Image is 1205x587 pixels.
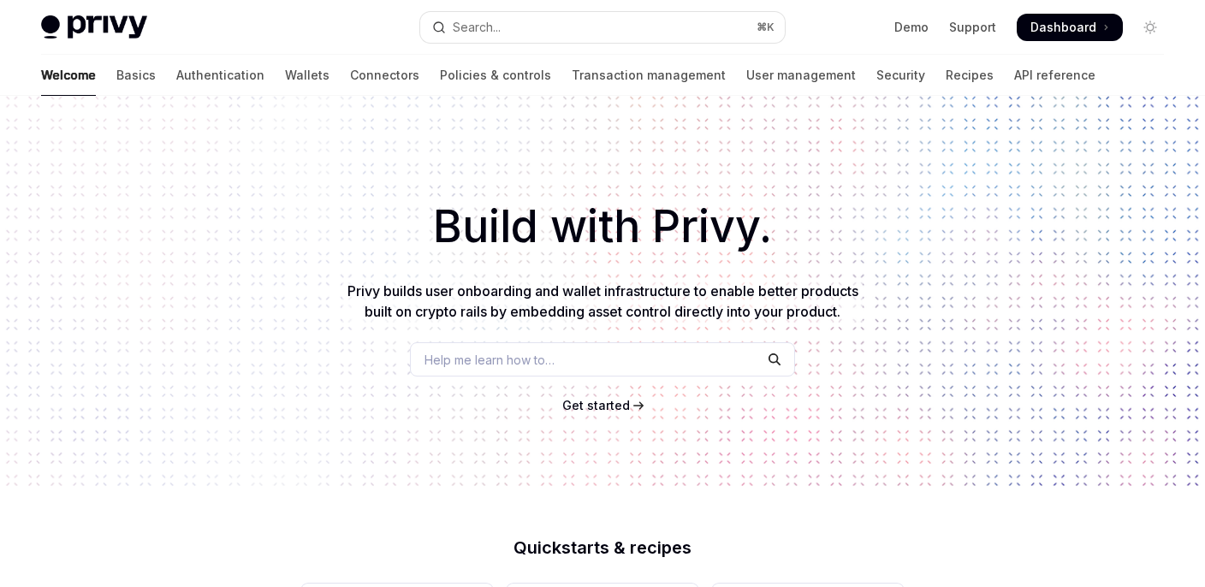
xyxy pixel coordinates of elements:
[453,17,501,38] div: Search...
[27,193,1178,260] h1: Build with Privy.
[420,12,786,43] button: Open search
[572,55,726,96] a: Transaction management
[41,15,147,39] img: light logo
[894,19,929,36] a: Demo
[757,21,775,34] span: ⌘ K
[876,55,925,96] a: Security
[176,55,264,96] a: Authentication
[301,539,904,556] h2: Quickstarts & recipes
[347,282,858,320] span: Privy builds user onboarding and wallet infrastructure to enable better products built on crypto ...
[1017,14,1123,41] a: Dashboard
[1137,14,1164,41] button: Toggle dark mode
[949,19,996,36] a: Support
[562,398,630,412] span: Get started
[746,55,856,96] a: User management
[350,55,419,96] a: Connectors
[946,55,994,96] a: Recipes
[562,397,630,414] a: Get started
[1030,19,1096,36] span: Dashboard
[1014,55,1095,96] a: API reference
[41,55,96,96] a: Welcome
[424,351,555,369] span: Help me learn how to…
[116,55,156,96] a: Basics
[285,55,329,96] a: Wallets
[440,55,551,96] a: Policies & controls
